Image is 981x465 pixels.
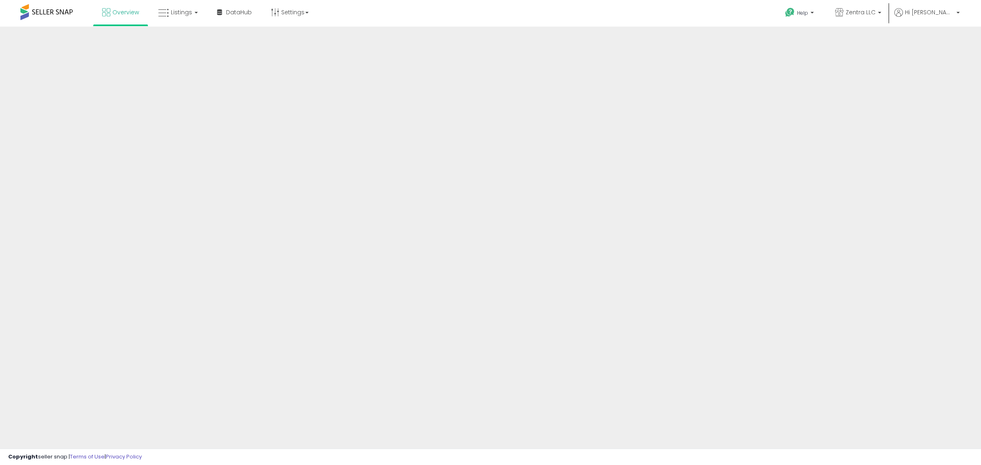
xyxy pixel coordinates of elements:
[846,8,876,16] span: Zentra LLC
[171,8,192,16] span: Listings
[905,8,954,16] span: Hi [PERSON_NAME]
[112,8,139,16] span: Overview
[785,7,795,18] i: Get Help
[797,9,808,16] span: Help
[894,8,960,27] a: Hi [PERSON_NAME]
[779,1,822,27] a: Help
[226,8,252,16] span: DataHub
